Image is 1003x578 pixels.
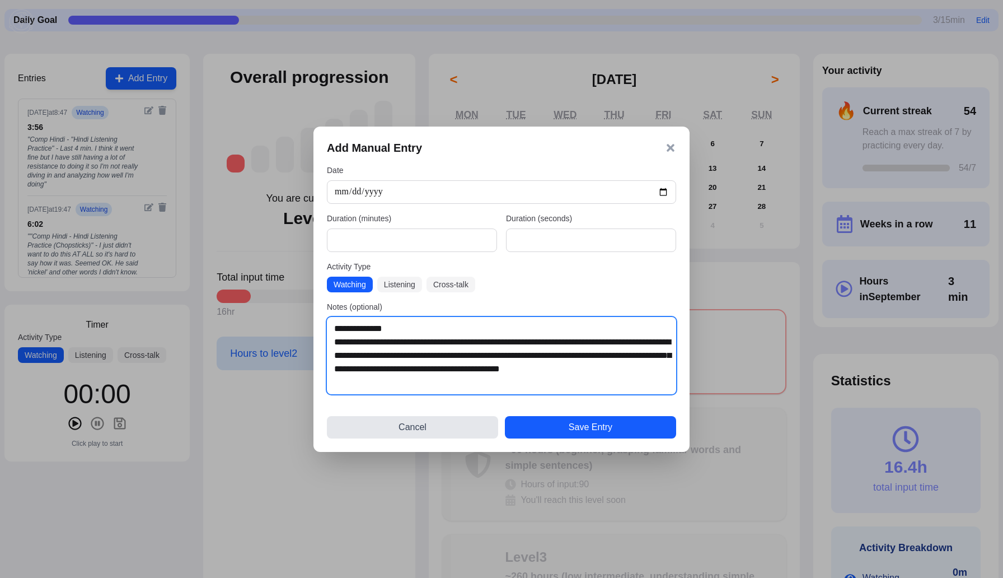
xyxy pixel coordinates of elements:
label: Date [327,165,676,176]
button: Cross-talk [426,277,475,292]
label: Activity Type [327,261,676,272]
label: Notes (optional) [327,301,676,313]
button: Listening [377,277,422,292]
button: Watching [327,277,373,292]
h3: Add Manual Entry [327,140,422,156]
label: Duration (minutes) [327,213,497,224]
button: Save Entry [505,416,676,439]
label: Duration (seconds) [506,213,676,224]
button: Cancel [327,416,498,439]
